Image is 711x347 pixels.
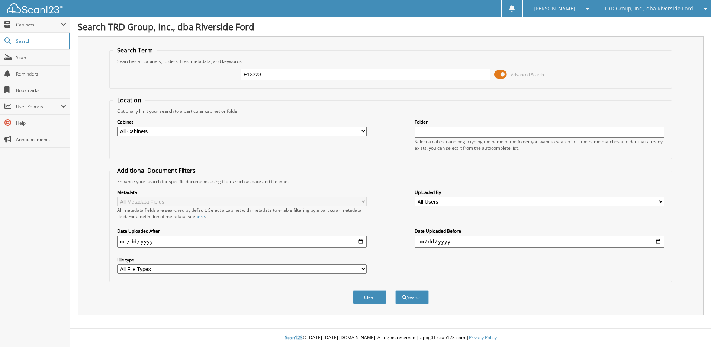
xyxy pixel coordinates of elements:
[353,290,386,304] button: Clear
[511,72,544,77] span: Advanced Search
[16,136,66,143] span: Announcements
[117,207,367,220] div: All metadata fields are searched by default. Select a cabinet with metadata to enable filtering b...
[117,236,367,248] input: start
[117,119,367,125] label: Cabinet
[113,96,145,104] legend: Location
[395,290,429,304] button: Search
[113,58,668,64] div: Searches all cabinets, folders, files, metadata, and keywords
[78,20,704,33] h1: Search TRD Group, Inc., dba Riverside Ford
[16,104,61,110] span: User Reports
[16,54,66,61] span: Scan
[70,329,711,347] div: © [DATE]-[DATE] [DOMAIN_NAME]. All rights reserved | appg01-scan123-com |
[16,87,66,93] span: Bookmarks
[117,189,367,195] label: Metadata
[113,46,157,54] legend: Search Term
[469,334,497,341] a: Privacy Policy
[113,178,668,185] div: Enhance your search for specific documents using filters such as date and file type.
[117,257,367,263] label: File type
[604,6,693,11] span: TRD Group, Inc., dba Riverside Ford
[16,38,65,44] span: Search
[415,236,664,248] input: end
[415,228,664,234] label: Date Uploaded Before
[113,108,668,114] div: Optionally limit your search to a particular cabinet or folder
[195,213,205,220] a: here
[117,228,367,234] label: Date Uploaded After
[16,22,61,28] span: Cabinets
[7,3,63,13] img: scan123-logo-white.svg
[534,6,575,11] span: [PERSON_NAME]
[285,334,303,341] span: Scan123
[415,139,664,151] div: Select a cabinet and begin typing the name of the folder you want to search in. If the name match...
[16,71,66,77] span: Reminders
[16,120,66,126] span: Help
[674,311,711,347] iframe: Chat Widget
[113,166,199,175] legend: Additional Document Filters
[415,119,664,125] label: Folder
[415,189,664,195] label: Uploaded By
